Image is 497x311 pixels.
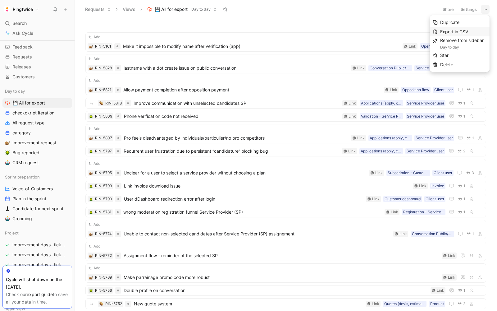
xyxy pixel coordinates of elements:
[440,44,487,50] div: Day to day
[440,29,468,34] span: Export in CSV
[440,20,459,25] span: Duplicate
[440,62,453,67] span: Delete
[440,53,449,58] span: Star
[440,37,487,50] div: Remove from sidebar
